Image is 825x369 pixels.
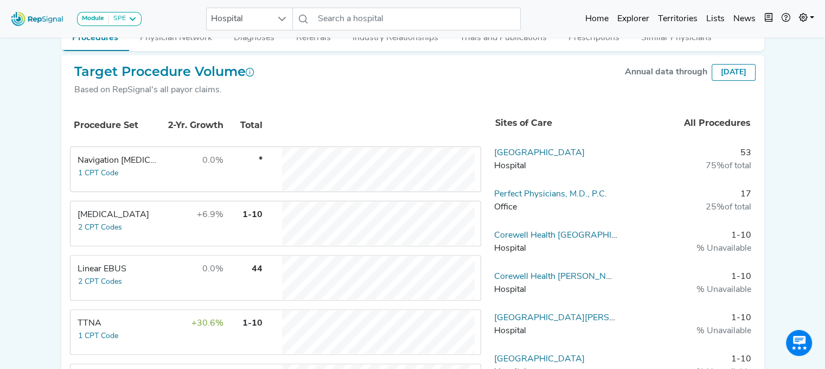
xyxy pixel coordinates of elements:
td: 1-10 [623,229,756,262]
button: 1 CPT Code [78,330,119,342]
div: Hospital [494,325,618,338]
div: SPE [109,15,126,23]
th: Sites of Care [490,105,623,141]
div: Based on RepSignal's all payor claims. [74,84,254,97]
button: Intel Book [760,8,777,30]
th: All Procedures [623,105,755,141]
td: Garden City Hospital [490,147,623,179]
a: Territories [654,8,702,30]
th: Procedure Set [72,107,154,144]
div: % Unavailable [627,242,751,255]
div: Transbronchial Biopsy [78,208,159,221]
strong: Module [82,15,104,22]
td: 1-10 [623,311,756,344]
a: [GEOGRAPHIC_DATA][PERSON_NAME] [494,314,654,322]
td: 17 [623,188,756,220]
a: Explorer [613,8,654,30]
div: TTNA [78,317,159,330]
a: [GEOGRAPHIC_DATA] [494,355,585,364]
a: News [729,8,760,30]
div: of total [627,160,751,173]
div: [DATE] [712,64,756,81]
div: Hospital [494,160,618,173]
button: ModuleSPE [77,12,142,26]
span: 0.0% [202,156,223,165]
a: [GEOGRAPHIC_DATA] [494,149,585,157]
span: 1-10 [242,211,263,219]
span: 0.0% [202,265,223,273]
button: 2 CPT Codes [78,276,123,288]
span: 75% [705,162,724,170]
h2: Target Procedure Volume [74,64,254,80]
a: Home [581,8,613,30]
div: Linear EBUS [78,263,159,276]
span: Hospital [207,8,272,30]
input: Search a hospital [314,8,521,30]
td: Corewell Health Wayne Hospital [490,311,623,344]
span: +6.9% [197,211,223,219]
td: Corewell Health Dearborn Hospital [490,229,623,262]
span: 1-10 [242,319,263,328]
th: 2-Yr. Growth [155,107,225,144]
div: % Unavailable [627,283,751,296]
div: % Unavailable [627,325,751,338]
span: 44 [252,265,263,273]
a: Perfect Physicians, M.D., P.C. [494,190,607,199]
td: 1-10 [623,270,756,303]
td: Corewell Health William Beaumont University Hospital [490,270,623,303]
div: Navigation Bronchoscopy [78,154,159,167]
span: +30.6% [191,319,223,328]
span: 25% [705,203,724,212]
td: Perfect Physicians, M.D., P.C. [490,188,623,220]
a: Lists [702,8,729,30]
button: 1 CPT Code [78,167,119,180]
div: Hospital [494,242,618,255]
a: Corewell Health [PERSON_NAME][GEOGRAPHIC_DATA] [494,272,718,281]
div: Hospital [494,283,618,296]
a: Corewell Health [GEOGRAPHIC_DATA] [494,231,648,240]
div: Office [494,201,618,214]
div: of total [627,201,751,214]
td: 53 [623,147,756,179]
button: 2 CPT Codes [78,221,123,234]
th: Total [226,107,264,144]
div: Annual data through [625,66,707,79]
